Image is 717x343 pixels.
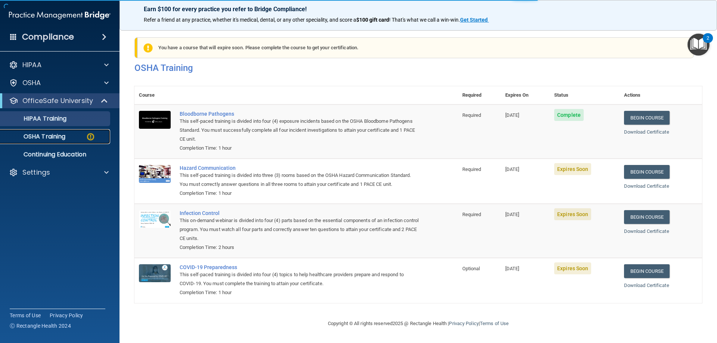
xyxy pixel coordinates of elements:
img: exclamation-circle-solid-warning.7ed2984d.png [143,43,153,53]
p: OfficeSafe University [22,96,93,105]
span: Expires Soon [554,163,591,175]
span: Ⓒ Rectangle Health 2024 [10,322,71,330]
a: Infection Control [180,210,420,216]
span: Refer a friend at any practice, whether it's medical, dental, or any other speciality, and score a [144,17,356,23]
a: Download Certificate [624,283,669,288]
img: warning-circle.0cc9ac19.png [86,132,95,141]
div: You have a course that will expire soon. Please complete the course to get your certification. [137,37,694,58]
a: Begin Course [624,210,670,224]
div: Copyright © All rights reserved 2025 @ Rectangle Health | | [282,312,555,336]
div: Completion Time: 1 hour [180,189,420,198]
p: Continuing Education [5,151,107,158]
span: [DATE] [505,112,519,118]
span: [DATE] [505,266,519,271]
a: COVID-19 Preparedness [180,264,420,270]
div: This on-demand webinar is divided into four (4) parts based on the essential components of an inf... [180,216,420,243]
th: Required [458,86,501,105]
a: OSHA [9,78,109,87]
p: HIPAA Training [5,115,66,122]
div: This self-paced training is divided into four (4) topics to help healthcare providers prepare and... [180,270,420,288]
p: Earn $100 for every practice you refer to Bridge Compliance! [144,6,693,13]
p: Settings [22,168,50,177]
strong: $100 gift card [356,17,389,23]
div: This self-paced training is divided into three (3) rooms based on the OSHA Hazard Communication S... [180,171,420,189]
h4: Compliance [22,32,74,42]
span: Expires Soon [554,262,591,274]
a: Terms of Use [10,312,41,319]
span: Required [462,212,481,217]
a: Download Certificate [624,129,669,135]
div: 2 [707,38,709,48]
span: [DATE] [505,212,519,217]
a: Privacy Policy [50,312,83,319]
div: Completion Time: 1 hour [180,144,420,153]
a: Terms of Use [480,321,509,326]
th: Actions [620,86,702,105]
a: Begin Course [624,111,670,125]
a: Download Certificate [624,228,669,234]
span: Complete [554,109,584,121]
a: Begin Course [624,165,670,179]
strong: Get Started [460,17,488,23]
span: Required [462,112,481,118]
span: [DATE] [505,166,519,172]
a: Get Started [460,17,489,23]
a: Download Certificate [624,183,669,189]
a: Settings [9,168,109,177]
a: HIPAA [9,60,109,69]
th: Expires On [501,86,550,105]
span: Optional [462,266,480,271]
p: OSHA [22,78,41,87]
a: Bloodborne Pathogens [180,111,420,117]
p: OSHA Training [5,133,65,140]
span: ! That's what we call a win-win. [389,17,460,23]
th: Status [550,86,619,105]
button: Open Resource Center, 2 new notifications [687,34,710,56]
a: Privacy Policy [449,321,478,326]
img: PMB logo [9,8,111,23]
div: Completion Time: 1 hour [180,288,420,297]
a: Begin Course [624,264,670,278]
div: This self-paced training is divided into four (4) exposure incidents based on the OSHA Bloodborne... [180,117,420,144]
div: Completion Time: 2 hours [180,243,420,252]
p: HIPAA [22,60,41,69]
h4: OSHA Training [134,63,702,73]
span: Required [462,166,481,172]
a: OfficeSafe University [9,96,108,105]
a: Hazard Communication [180,165,420,171]
th: Course [134,86,175,105]
span: Expires Soon [554,208,591,220]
